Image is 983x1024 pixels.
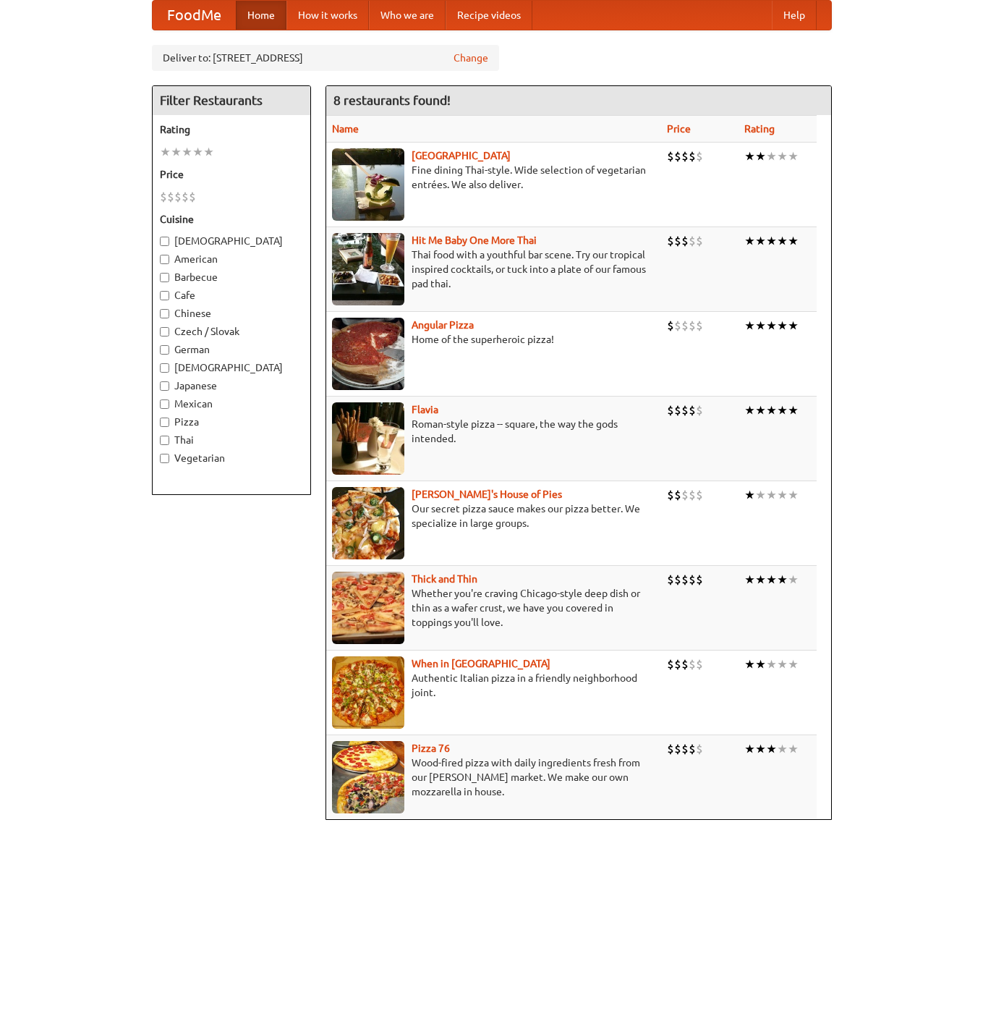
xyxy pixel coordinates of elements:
[192,144,203,160] li: ★
[755,656,766,672] li: ★
[689,572,696,588] li: $
[332,756,656,799] p: Wood-fired pizza with daily ingredients fresh from our [PERSON_NAME] market. We make our own mozz...
[755,148,766,164] li: ★
[744,148,755,164] li: ★
[681,572,689,588] li: $
[766,741,777,757] li: ★
[332,572,404,644] img: thick.jpg
[689,318,696,334] li: $
[160,454,169,463] input: Vegetarian
[777,402,788,418] li: ★
[332,671,656,700] p: Authentic Italian pizza in a friendly neighborhood joint.
[772,1,817,30] a: Help
[332,163,656,192] p: Fine dining Thai-style. Wide selection of vegetarian entrées. We also deliver.
[332,318,404,390] img: angular.jpg
[696,148,703,164] li: $
[744,741,755,757] li: ★
[160,270,303,284] label: Barbecue
[755,487,766,503] li: ★
[412,319,474,331] a: Angular Pizza
[160,144,171,160] li: ★
[667,402,674,418] li: $
[681,233,689,249] li: $
[766,318,777,334] li: ★
[674,741,681,757] li: $
[160,288,303,302] label: Cafe
[152,45,499,71] div: Deliver to: [STREET_ADDRESS]
[182,144,192,160] li: ★
[777,318,788,334] li: ★
[412,742,450,754] b: Pizza 76
[153,1,236,30] a: FoodMe
[160,363,169,373] input: [DEMOGRAPHIC_DATA]
[689,656,696,672] li: $
[160,212,303,227] h5: Cuisine
[744,402,755,418] li: ★
[286,1,369,30] a: How it works
[689,741,696,757] li: $
[412,150,511,161] a: [GEOGRAPHIC_DATA]
[681,148,689,164] li: $
[777,656,788,672] li: ★
[160,122,303,137] h5: Rating
[755,233,766,249] li: ★
[160,252,303,266] label: American
[681,656,689,672] li: $
[667,318,674,334] li: $
[788,402,799,418] li: ★
[160,255,169,264] input: American
[744,572,755,588] li: ★
[332,233,404,305] img: babythai.jpg
[160,433,303,447] label: Thai
[674,148,681,164] li: $
[412,404,438,415] a: Flavia
[160,451,303,465] label: Vegetarian
[446,1,532,30] a: Recipe videos
[696,656,703,672] li: $
[160,378,303,393] label: Japanese
[667,741,674,757] li: $
[788,741,799,757] li: ★
[755,572,766,588] li: ★
[777,148,788,164] li: ★
[160,415,303,429] label: Pizza
[160,418,169,427] input: Pizza
[412,488,562,500] a: [PERSON_NAME]'s House of Pies
[744,318,755,334] li: ★
[160,309,169,318] input: Chinese
[160,167,303,182] h5: Price
[766,402,777,418] li: ★
[681,741,689,757] li: $
[160,436,169,445] input: Thai
[160,381,169,391] input: Japanese
[454,51,488,65] a: Change
[755,741,766,757] li: ★
[788,572,799,588] li: ★
[332,247,656,291] p: Thai food with a youthful bar scene. Try our tropical inspired cocktails, or tuck into a plate of...
[689,402,696,418] li: $
[755,318,766,334] li: ★
[160,237,169,246] input: [DEMOGRAPHIC_DATA]
[160,399,169,409] input: Mexican
[160,342,303,357] label: German
[696,318,703,334] li: $
[755,402,766,418] li: ★
[788,233,799,249] li: ★
[681,487,689,503] li: $
[369,1,446,30] a: Who we are
[788,148,799,164] li: ★
[777,487,788,503] li: ★
[412,658,550,669] a: When in [GEOGRAPHIC_DATA]
[788,656,799,672] li: ★
[766,656,777,672] li: ★
[689,233,696,249] li: $
[689,148,696,164] li: $
[189,189,196,205] li: $
[160,360,303,375] label: [DEMOGRAPHIC_DATA]
[674,318,681,334] li: $
[667,148,674,164] li: $
[788,318,799,334] li: ★
[333,93,451,107] ng-pluralize: 8 restaurants found!
[667,233,674,249] li: $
